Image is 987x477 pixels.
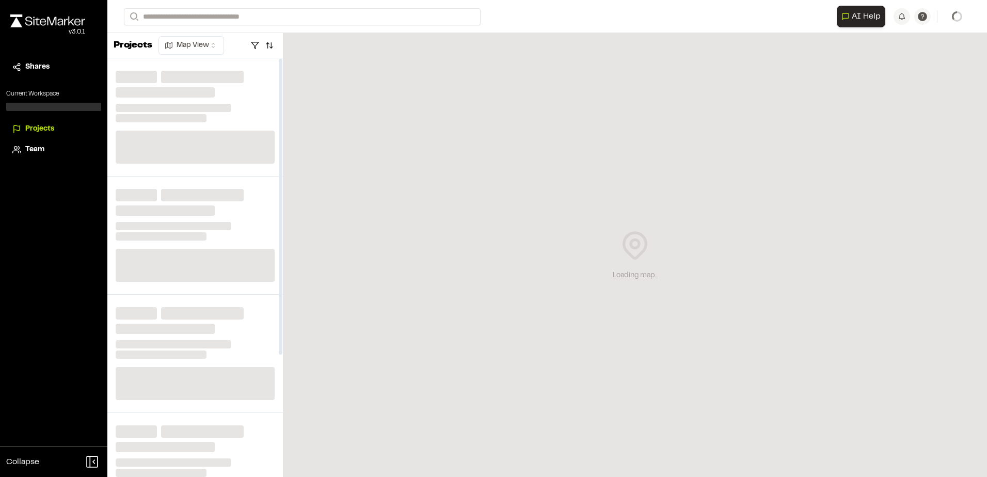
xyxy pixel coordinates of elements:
[10,27,85,37] div: Oh geez...please don't...
[25,61,50,73] span: Shares
[124,8,142,25] button: Search
[25,123,54,135] span: Projects
[12,123,95,135] a: Projects
[12,61,95,73] a: Shares
[12,144,95,155] a: Team
[613,270,658,281] div: Loading map...
[25,144,44,155] span: Team
[6,456,39,468] span: Collapse
[837,6,885,27] button: Open AI Assistant
[10,14,85,27] img: rebrand.png
[114,39,152,53] p: Projects
[852,10,881,23] span: AI Help
[837,6,889,27] div: Open AI Assistant
[6,89,101,99] p: Current Workspace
